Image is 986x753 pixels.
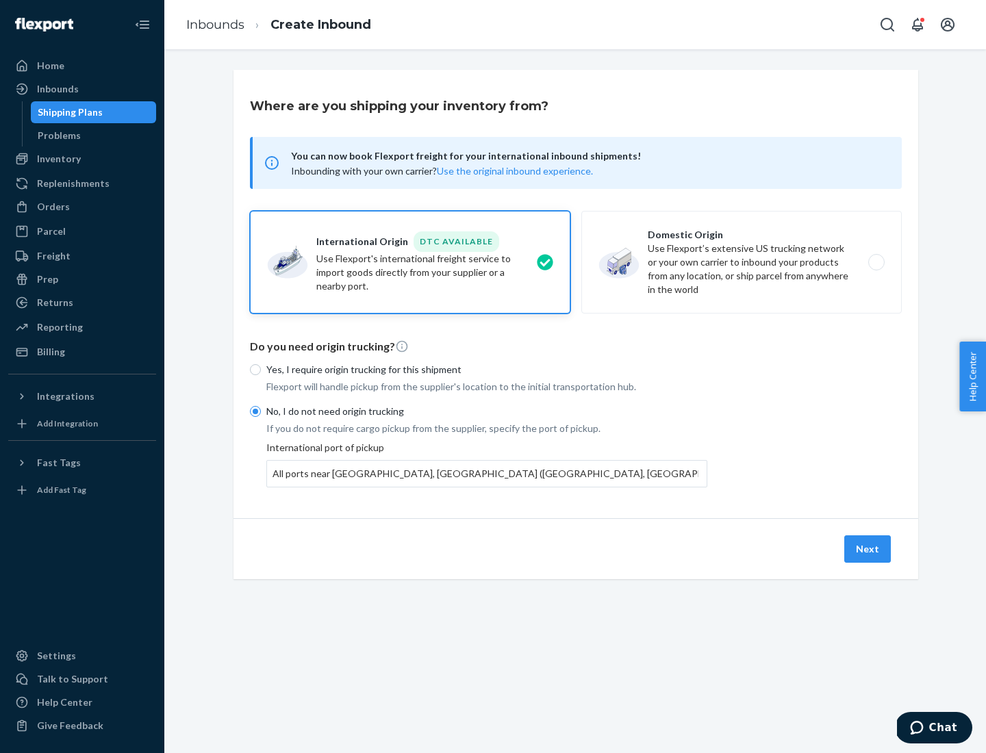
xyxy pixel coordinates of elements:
[250,339,902,355] p: Do you need origin trucking?
[934,11,961,38] button: Open account menu
[250,97,548,115] h3: Where are you shipping your inventory from?
[15,18,73,31] img: Flexport logo
[37,296,73,309] div: Returns
[129,11,156,38] button: Close Navigation
[37,272,58,286] div: Prep
[38,105,103,119] div: Shipping Plans
[8,645,156,667] a: Settings
[959,342,986,411] button: Help Center
[8,413,156,435] a: Add Integration
[8,691,156,713] a: Help Center
[874,11,901,38] button: Open Search Box
[8,341,156,363] a: Billing
[37,249,71,263] div: Freight
[250,364,261,375] input: Yes, I require origin trucking for this shipment
[186,17,244,32] a: Inbounds
[8,245,156,267] a: Freight
[37,390,94,403] div: Integrations
[37,177,110,190] div: Replenishments
[266,380,707,394] p: Flexport will handle pickup from the supplier's location to the initial transportation hub.
[844,535,891,563] button: Next
[37,320,83,334] div: Reporting
[37,152,81,166] div: Inventory
[37,484,86,496] div: Add Fast Tag
[31,101,157,123] a: Shipping Plans
[266,422,707,435] p: If you do not require cargo pickup from the supplier, specify the port of pickup.
[8,452,156,474] button: Fast Tags
[37,345,65,359] div: Billing
[291,148,885,164] span: You can now book Flexport freight for your international inbound shipments!
[266,441,707,487] div: International port of pickup
[38,129,81,142] div: Problems
[31,125,157,146] a: Problems
[904,11,931,38] button: Open notifications
[8,715,156,737] button: Give Feedback
[37,672,108,686] div: Talk to Support
[8,316,156,338] a: Reporting
[37,456,81,470] div: Fast Tags
[250,406,261,417] input: No, I do not need origin trucking
[8,78,156,100] a: Inbounds
[437,164,593,178] button: Use the original inbound experience.
[37,649,76,663] div: Settings
[8,220,156,242] a: Parcel
[37,719,103,732] div: Give Feedback
[8,479,156,501] a: Add Fast Tag
[37,695,92,709] div: Help Center
[270,17,371,32] a: Create Inbound
[266,363,707,376] p: Yes, I require origin trucking for this shipment
[8,268,156,290] a: Prep
[8,148,156,170] a: Inventory
[8,385,156,407] button: Integrations
[37,225,66,238] div: Parcel
[8,292,156,314] a: Returns
[37,59,64,73] div: Home
[291,165,593,177] span: Inbounding with your own carrier?
[8,173,156,194] a: Replenishments
[8,55,156,77] a: Home
[37,418,98,429] div: Add Integration
[175,5,382,45] ol: breadcrumbs
[8,668,156,690] button: Talk to Support
[8,196,156,218] a: Orders
[37,82,79,96] div: Inbounds
[37,200,70,214] div: Orders
[266,405,707,418] p: No, I do not need origin trucking
[897,712,972,746] iframe: Opens a widget where you can chat to one of our agents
